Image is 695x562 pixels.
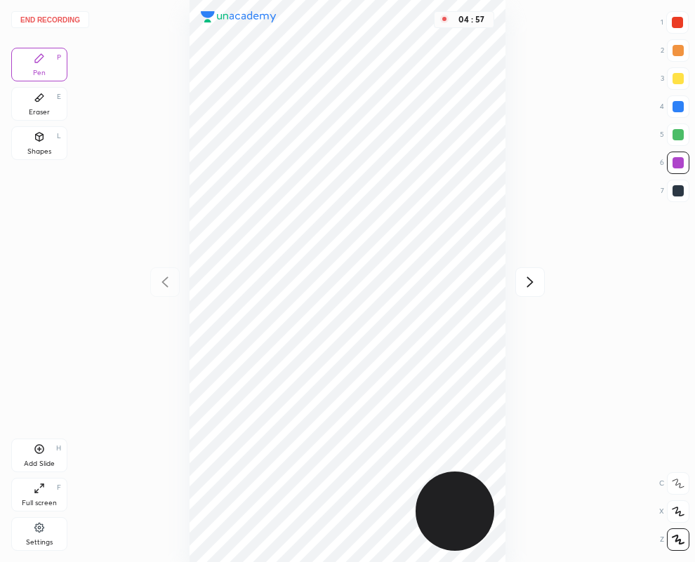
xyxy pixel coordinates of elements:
[57,93,61,100] div: E
[661,67,689,90] div: 3
[29,109,50,116] div: Eraser
[57,54,61,61] div: P
[22,500,57,507] div: Full screen
[660,95,689,118] div: 4
[57,133,61,140] div: L
[57,484,61,491] div: F
[659,500,689,523] div: X
[24,460,55,467] div: Add Slide
[27,148,51,155] div: Shapes
[661,180,689,202] div: 7
[660,123,689,146] div: 5
[660,152,689,174] div: 6
[201,11,277,22] img: logo.38c385cc.svg
[26,539,53,546] div: Settings
[661,11,689,34] div: 1
[661,39,689,62] div: 2
[33,69,46,76] div: Pen
[454,15,488,25] div: 04 : 57
[660,528,689,551] div: Z
[56,445,61,452] div: H
[11,11,89,28] button: End recording
[659,472,689,495] div: C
